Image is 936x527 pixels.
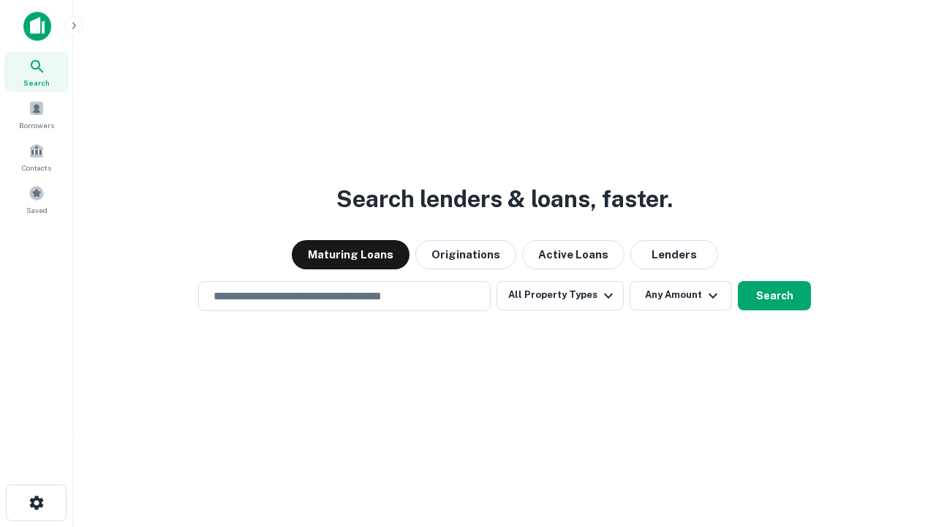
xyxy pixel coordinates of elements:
[630,240,718,269] button: Lenders
[863,410,936,480] iframe: Chat Widget
[497,281,624,310] button: All Property Types
[23,77,50,89] span: Search
[4,137,69,176] a: Contacts
[522,240,624,269] button: Active Loans
[292,240,409,269] button: Maturing Loans
[415,240,516,269] button: Originations
[738,281,811,310] button: Search
[4,179,69,219] a: Saved
[630,281,732,310] button: Any Amount
[23,12,51,41] img: capitalize-icon.png
[4,52,69,91] a: Search
[19,119,54,131] span: Borrowers
[26,204,48,216] span: Saved
[336,182,673,217] h3: Search lenders & loans, faster.
[4,94,69,134] a: Borrowers
[22,162,51,173] span: Contacts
